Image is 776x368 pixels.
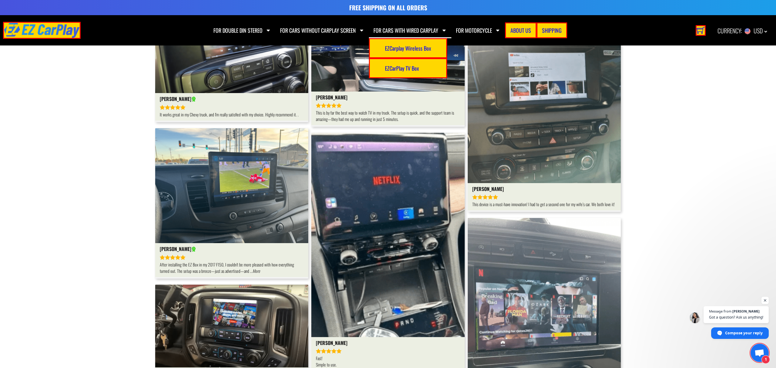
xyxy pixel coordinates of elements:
a: FOR CARS WITHOUT CARPLAY SCREEN [276,22,369,38]
span: 1 [761,355,770,364]
a: EZCarPlay TV Box [369,58,447,78]
a: Open chat [751,344,769,362]
span: USD [754,26,767,35]
nav: Menu [209,22,567,38]
span: Read more [249,268,261,274]
a: FOR MOTORCYCLE [451,22,505,38]
span: Got a question? Ask us anything! [709,314,763,320]
span: [PERSON_NAME] [732,309,760,313]
strong: FREE SHIPPING ON ALL ORDERS [349,3,427,12]
a: EZCarplay Wireless Box [369,38,447,58]
a: SHIPPING [537,22,567,38]
a: ABOUT US [505,22,537,38]
span: Message from [709,309,731,313]
a: FOR DOUBLE DIN STEREO [209,22,276,38]
div: CURRENCY: [712,23,773,38]
a: FOR CARS WITH WIRED CARPLAY [369,22,451,38]
span: Compose your reply [725,328,763,338]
